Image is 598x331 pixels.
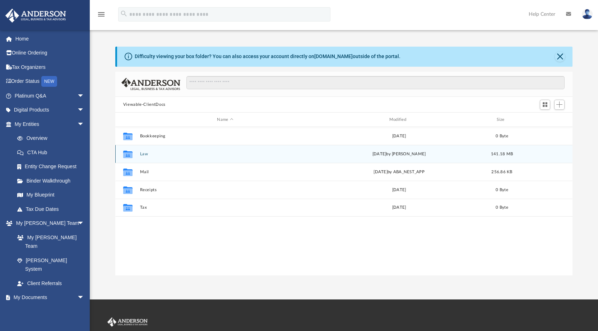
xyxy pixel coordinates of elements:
img: Anderson Advisors Platinum Portal [106,317,149,327]
span: 0 Byte [496,134,508,138]
a: Tax Due Dates [10,202,95,216]
a: Digital Productsarrow_drop_down [5,103,95,117]
button: Mail [140,170,310,174]
span: arrow_drop_down [77,216,92,231]
button: Viewable-ClientDocs [123,101,166,108]
a: My Blueprint [10,188,92,202]
a: Platinum Q&Aarrow_drop_down [5,89,95,103]
div: [DATE] [314,204,484,211]
span: 141.18 MB [491,152,513,156]
div: Name [139,117,310,123]
a: My [PERSON_NAME] Teamarrow_drop_down [5,216,92,231]
div: grid [115,127,573,275]
a: My Entitiesarrow_drop_down [5,117,95,131]
a: menu [97,14,106,19]
button: Tax [140,205,310,210]
button: Close [555,52,565,62]
a: Client Referrals [10,276,92,290]
button: Switch to Grid View [540,100,551,110]
a: My Documentsarrow_drop_down [5,290,92,305]
span: 0 Byte [496,205,508,209]
div: NEW [41,76,57,87]
button: Law [140,152,310,156]
img: Anderson Advisors Platinum Portal [3,9,68,23]
i: search [120,10,128,18]
div: [DATE] by [PERSON_NAME] [314,151,484,157]
div: Modified [314,117,485,123]
a: Box [10,304,88,319]
div: Difficulty viewing your box folder? You can also access your account directly on outside of the p... [135,53,400,60]
span: arrow_drop_down [77,103,92,118]
a: Home [5,32,95,46]
input: Search files and folders [186,76,565,90]
img: User Pic [582,9,593,19]
div: [DATE] by ABA_NEST_APP [314,169,484,175]
div: [DATE] [314,133,484,140]
button: Bookkeeping [140,134,310,138]
a: [PERSON_NAME] System [10,253,92,276]
span: arrow_drop_down [77,117,92,132]
span: arrow_drop_down [77,89,92,103]
a: Online Ordering [5,46,95,60]
div: Size [487,117,516,123]
span: arrow_drop_down [77,290,92,305]
div: id [119,117,136,123]
a: Tax Organizers [5,60,95,74]
button: Add [554,100,565,110]
a: CTA Hub [10,145,95,160]
span: 256.86 KB [491,170,512,174]
span: 0 Byte [496,188,508,192]
a: [DOMAIN_NAME] [314,53,353,59]
a: My [PERSON_NAME] Team [10,230,88,253]
div: id [519,117,570,123]
i: menu [97,10,106,19]
a: Entity Change Request [10,160,95,174]
a: Overview [10,131,95,146]
div: [DATE] [314,187,484,193]
a: Binder Walkthrough [10,174,95,188]
a: Order StatusNEW [5,74,95,89]
button: Receipts [140,188,310,192]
